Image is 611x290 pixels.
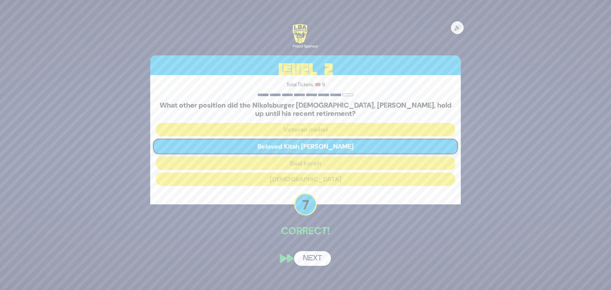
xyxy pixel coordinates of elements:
button: Next [294,251,331,266]
button: [DEMOGRAPHIC_DATA] [156,173,455,186]
h5: What other position did the Nikolsburger [DEMOGRAPHIC_DATA], [PERSON_NAME], hold up until his rec... [156,101,455,118]
button: Beloved Kitah [PERSON_NAME] [153,139,458,154]
button: Baal koreh [156,157,455,170]
button: Veteran mohel [156,123,455,136]
h3: Level 2 [150,55,461,84]
p: Correct! [150,223,461,238]
p: 7 [294,193,317,216]
img: LBA [293,24,307,43]
p: Total Tickets: 🎟️ 9 [156,81,455,88]
div: Proud Sponsor [293,43,318,49]
button: 🔊 [451,21,464,34]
